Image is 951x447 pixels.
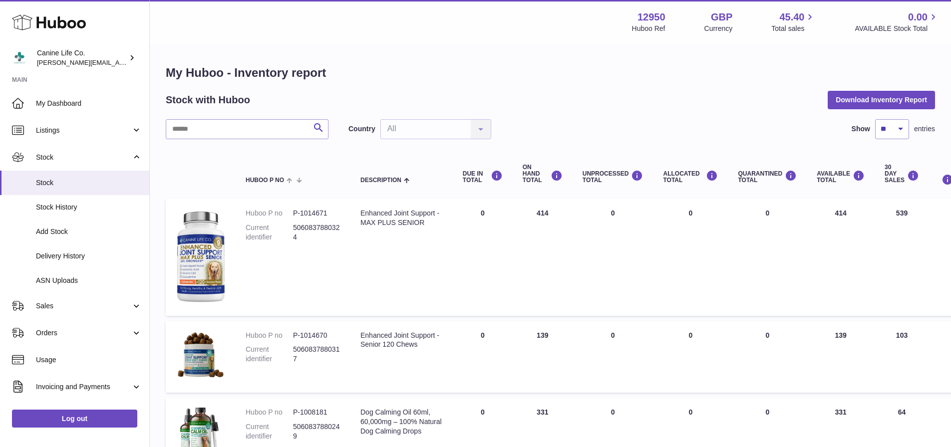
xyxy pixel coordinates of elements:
a: 0.00 AVAILABLE Stock Total [855,10,939,33]
div: ON HAND Total [523,164,563,184]
span: 45.40 [779,10,804,24]
span: Huboo P no [246,177,284,184]
div: DUE IN TOTAL [463,170,503,184]
dt: Huboo P no [246,209,293,218]
span: Stock [36,178,142,188]
a: Log out [12,410,137,428]
td: 0 [653,321,728,393]
td: 414 [807,199,875,315]
td: 139 [513,321,573,393]
div: Huboo Ref [632,24,665,33]
td: 139 [807,321,875,393]
dd: 5060837880249 [293,422,340,441]
td: 103 [875,321,929,393]
div: 30 DAY SALES [885,164,919,184]
dt: Current identifier [246,223,293,242]
span: ASN Uploads [36,276,142,285]
label: Country [348,124,375,134]
td: 414 [513,199,573,315]
div: QUARANTINED Total [738,170,797,184]
td: 0 [653,199,728,315]
span: Description [360,177,401,184]
span: 0 [765,209,769,217]
span: Usage [36,355,142,365]
dd: 5060837880324 [293,223,340,242]
img: product image [176,209,226,303]
dt: Huboo P no [246,408,293,417]
div: Dog Calming Oil 60ml, 60,000mg – 100% Natural Dog Calming Drops [360,408,443,436]
dd: P-1014671 [293,209,340,218]
label: Show [852,124,870,134]
span: AVAILABLE Stock Total [855,24,939,33]
strong: 12950 [637,10,665,24]
button: Download Inventory Report [828,91,935,109]
td: 0 [573,321,653,393]
dt: Current identifier [246,422,293,441]
div: ALLOCATED Total [663,170,718,184]
td: 539 [875,199,929,315]
div: Currency [704,24,733,33]
span: Orders [36,328,131,338]
dt: Current identifier [246,345,293,364]
span: 0 [765,408,769,416]
div: AVAILABLE Total [817,170,865,184]
div: Canine Life Co. [37,48,127,67]
span: 0 [765,331,769,339]
span: [PERSON_NAME][EMAIL_ADDRESS][DOMAIN_NAME] [37,58,200,66]
span: Stock History [36,203,142,212]
dd: P-1014670 [293,331,340,340]
span: 0.00 [908,10,928,24]
div: Enhanced Joint Support - Senior 120 Chews [360,331,443,350]
span: Invoicing and Payments [36,382,131,392]
img: product image [176,331,226,381]
h2: Stock with Huboo [166,93,250,107]
strong: GBP [711,10,732,24]
span: Sales [36,301,131,311]
span: Total sales [771,24,816,33]
h1: My Huboo - Inventory report [166,65,935,81]
img: kevin@clsgltd.co.uk [12,50,27,65]
td: 0 [573,199,653,315]
span: Stock [36,153,131,162]
td: 0 [453,321,513,393]
span: Delivery History [36,251,142,261]
span: entries [914,124,935,134]
span: Listings [36,126,131,135]
dd: 5060837880317 [293,345,340,364]
dt: Huboo P no [246,331,293,340]
a: 45.40 Total sales [771,10,816,33]
span: My Dashboard [36,99,142,108]
div: Enhanced Joint Support - MAX PLUS SENIOR [360,209,443,227]
dd: P-1008181 [293,408,340,417]
div: UNPROCESSED Total [583,170,643,184]
span: Add Stock [36,227,142,236]
td: 0 [453,199,513,315]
